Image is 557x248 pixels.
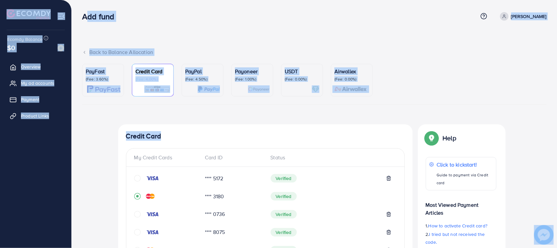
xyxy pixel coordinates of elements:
p: Airwallex [334,67,369,75]
img: card [332,85,369,93]
span: Verified [271,210,297,219]
p: (Fee: 1.00%) [235,77,270,82]
img: credit [146,176,159,181]
p: Guide to payment via Credit card [437,171,493,187]
div: Status [265,154,397,161]
svg: record circle [134,193,141,200]
p: [PERSON_NAME] [511,12,547,20]
span: Payment [21,96,39,103]
p: Most Viewed Payment Articles [426,196,496,217]
a: Payment [5,93,66,106]
svg: circle [134,229,141,236]
span: Verified [271,174,297,183]
span: Verified [271,228,297,237]
img: Popup guide [426,132,438,144]
p: PayPal [185,67,220,75]
p: Click to kickstart! [437,161,493,168]
div: Back to Balance Allocation [82,48,547,56]
img: image [534,225,553,244]
div: My Credit Cards [134,154,200,161]
span: Ecomdy Balance [7,36,43,43]
span: My ad accounts [21,80,54,86]
a: My ad accounts [5,77,66,90]
img: card [198,85,220,93]
img: card [87,85,120,93]
span: I tried but not received the code. [426,231,485,245]
p: 1. [426,222,496,230]
p: Help [443,134,457,142]
img: image [58,45,64,51]
h3: Add fund [82,12,119,21]
p: Credit Card [135,67,170,75]
img: credit [146,212,159,217]
a: Product Links [5,109,66,122]
div: Card ID [200,154,265,161]
span: How to activate Credit card? [428,222,487,229]
span: Overview [21,63,41,70]
span: $0 [7,43,15,52]
p: (Fee: 0.00%) [334,77,369,82]
span: Product Links [21,113,49,119]
svg: circle [134,211,141,218]
p: (Fee: 4.00%) [135,77,170,82]
h4: Credit Card [126,132,405,140]
img: card [248,85,270,93]
img: card [144,85,170,93]
p: 2. [426,230,496,246]
a: [PERSON_NAME] [497,12,547,21]
span: Verified [271,192,297,201]
a: Overview [5,60,66,73]
p: Payoneer [235,67,270,75]
p: (Fee: 3.60%) [86,77,120,82]
img: menu [58,12,65,20]
img: logo [7,9,51,19]
p: PayFast [86,67,120,75]
img: credit [146,230,159,235]
img: card [312,85,319,93]
p: (Fee: 0.00%) [285,77,319,82]
p: (Fee: 4.50%) [185,77,220,82]
svg: circle [134,175,141,182]
img: credit [146,194,155,199]
p: USDT [285,67,319,75]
